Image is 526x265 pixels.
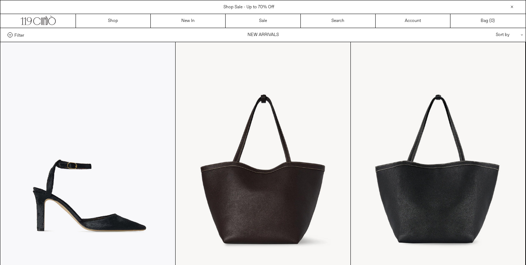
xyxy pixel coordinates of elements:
[76,14,151,28] a: Shop
[301,14,376,28] a: Search
[376,14,450,28] a: Account
[223,4,274,10] a: Shop Sale - Up to 70% Off
[226,14,300,28] a: Sale
[454,28,518,42] div: Sort by
[491,18,493,24] span: 0
[151,14,226,28] a: New In
[14,32,24,37] span: Filter
[491,18,495,24] span: )
[450,14,525,28] a: Bag ()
